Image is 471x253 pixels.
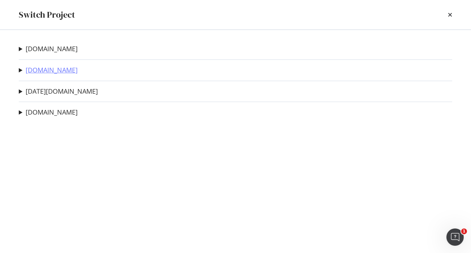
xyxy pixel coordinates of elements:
a: [DOMAIN_NAME] [26,45,78,53]
a: [DATE][DOMAIN_NAME] [26,88,98,95]
summary: [DATE][DOMAIN_NAME] [19,87,98,96]
a: [DOMAIN_NAME] [26,108,78,116]
div: times [448,9,452,21]
span: 1 [461,228,467,234]
a: [DOMAIN_NAME] [26,66,78,74]
summary: [DOMAIN_NAME] [19,44,78,54]
summary: [DOMAIN_NAME] [19,108,78,117]
iframe: Intercom live chat [446,228,464,246]
summary: [DOMAIN_NAME] [19,66,78,75]
div: Switch Project [19,9,75,21]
